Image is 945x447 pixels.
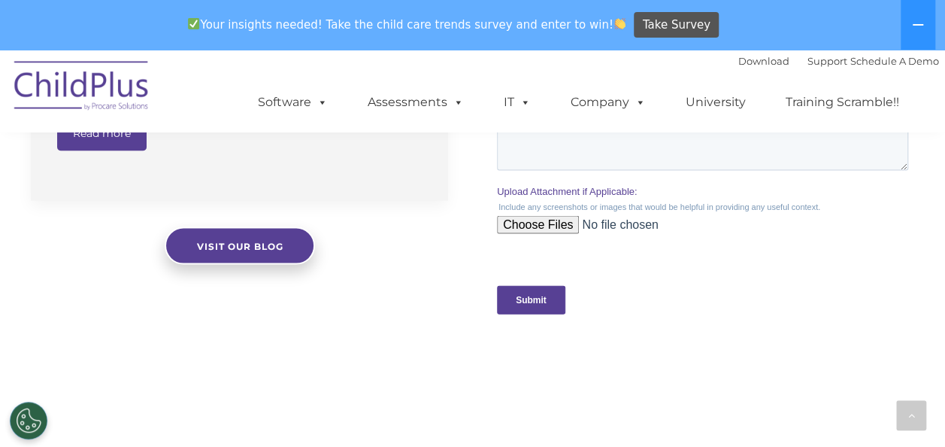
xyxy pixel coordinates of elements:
[643,12,710,38] span: Take Survey
[57,115,147,151] a: Read more
[165,227,315,265] a: Visit our blog
[738,55,939,67] font: |
[10,402,47,439] button: Cookies Settings
[209,161,273,172] span: Phone number
[188,18,199,29] img: ✅
[634,12,719,38] a: Take Survey
[738,55,789,67] a: Download
[614,18,625,29] img: 👏
[196,241,283,252] span: Visit our blog
[209,99,255,111] span: Last name
[7,50,157,126] img: ChildPlus by Procare Solutions
[489,87,546,117] a: IT
[671,87,761,117] a: University
[556,87,661,117] a: Company
[807,55,847,67] a: Support
[850,55,939,67] a: Schedule A Demo
[182,10,632,39] span: Your insights needed! Take the child care trends survey and enter to win!
[243,87,343,117] a: Software
[771,87,914,117] a: Training Scramble!!
[353,87,479,117] a: Assessments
